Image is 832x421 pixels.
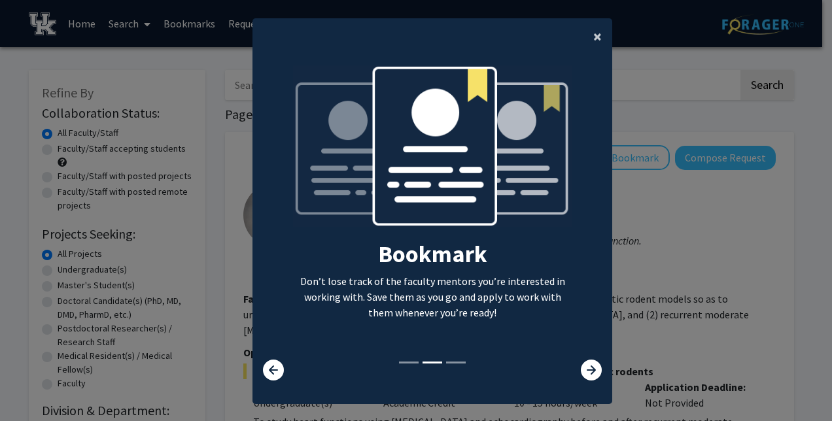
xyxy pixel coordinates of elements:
[293,273,572,320] p: Don’t lose track of the faculty mentors you’re interested in working with. Save them as you go an...
[583,18,612,55] button: Close
[593,26,602,46] span: ×
[293,65,572,240] img: bookmark
[293,240,572,268] h2: Bookmark
[10,362,56,411] iframe: Chat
